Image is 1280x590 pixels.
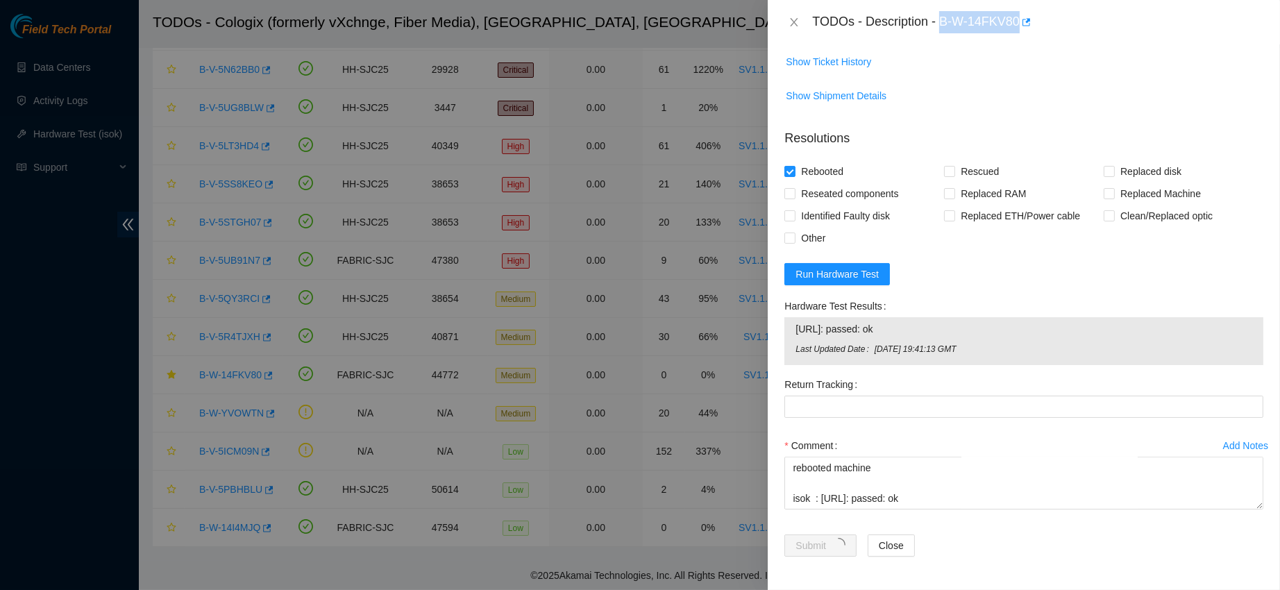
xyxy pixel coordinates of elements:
label: Hardware Test Results [784,295,891,317]
button: Add Notes [1222,435,1269,457]
input: Return Tracking [784,396,1263,418]
button: Run Hardware Test [784,263,890,285]
span: Replaced disk [1115,160,1187,183]
span: Other [795,227,831,249]
button: Submitloading [784,534,857,557]
button: Close [784,16,804,29]
div: TODOs - Description - B-W-14FKV80 [812,11,1263,33]
span: Close [879,538,904,553]
span: [URL]: passed: ok [795,321,1252,337]
span: Clean/Replaced optic [1115,205,1218,227]
span: Rescued [955,160,1004,183]
label: Comment [784,435,843,457]
button: Show Shipment Details [785,85,887,107]
span: Run Hardware Test [795,267,879,282]
div: Add Notes [1223,441,1268,450]
button: Close [868,534,915,557]
span: Rebooted [795,160,849,183]
button: Show Ticket History [785,51,872,73]
span: Show Ticket History [786,54,871,69]
span: Reseated components [795,183,904,205]
p: Resolutions [784,118,1263,148]
span: Replaced ETH/Power cable [955,205,1086,227]
textarea: Comment [784,457,1263,509]
span: Identified Faulty disk [795,205,895,227]
span: [DATE] 19:41:13 GMT [875,343,1252,356]
span: Replaced RAM [955,183,1031,205]
span: Replaced Machine [1115,183,1206,205]
span: close [789,17,800,28]
span: Last Updated Date [795,343,874,356]
label: Return Tracking [784,373,863,396]
span: Show Shipment Details [786,88,886,103]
